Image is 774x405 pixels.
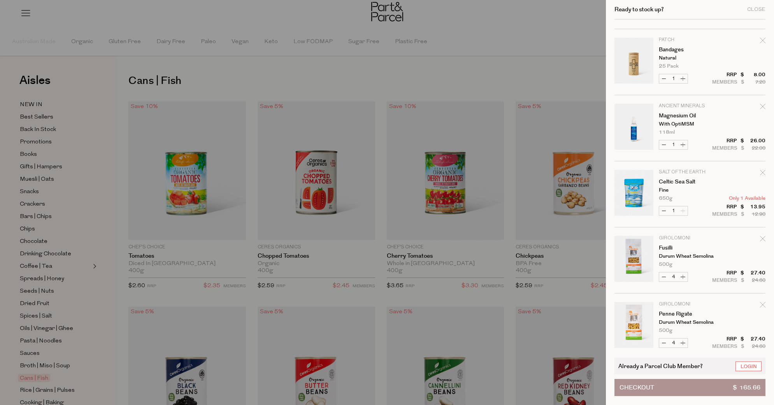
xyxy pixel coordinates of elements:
p: Fine [659,188,719,193]
div: Remove Celtic Sea Salt [760,169,765,179]
span: $ 165.66 [733,379,760,396]
span: Already a Parcel Club Member? [618,361,703,370]
p: Durum Wheat Semolina [659,254,719,259]
p: Girolomoni [659,236,719,241]
a: Magnesium Oil [659,113,719,119]
p: Patch [659,38,719,42]
div: Remove Fusilli [760,235,765,245]
div: Close [747,7,765,12]
a: Bandages [659,47,719,52]
input: QTY Penne Rigate [669,339,678,347]
span: Only 1 Available [729,196,765,201]
a: Penne Rigate [659,311,719,317]
p: Salt of The Earth [659,170,719,175]
button: Checkout$ 165.66 [614,379,765,396]
h2: Ready to stock up? [614,7,664,12]
input: QTY Magnesium Oil [669,140,678,149]
span: 500g [659,328,672,333]
p: With OptiMSM [659,122,719,127]
input: QTY Celtic Sea Salt [669,206,678,215]
p: Durum Wheat Semolina [659,320,719,325]
div: Remove Bandages [760,37,765,47]
input: QTY Bandages [669,74,678,83]
input: QTY Fusilli [669,272,678,281]
p: Natural [659,56,719,61]
p: Ancient Minerals [659,104,719,108]
a: Login [735,361,762,371]
div: Remove Magnesium Oil [760,103,765,113]
span: 500g [659,262,672,267]
a: Celtic Sea Salt [659,179,719,185]
p: Girolomoni [659,302,719,307]
a: Fusilli [659,245,719,251]
span: 650g [659,196,672,201]
span: 25 pack [659,64,679,69]
span: Checkout [620,379,654,396]
div: Remove Penne Rigate [760,301,765,311]
span: 118ml [659,130,675,135]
